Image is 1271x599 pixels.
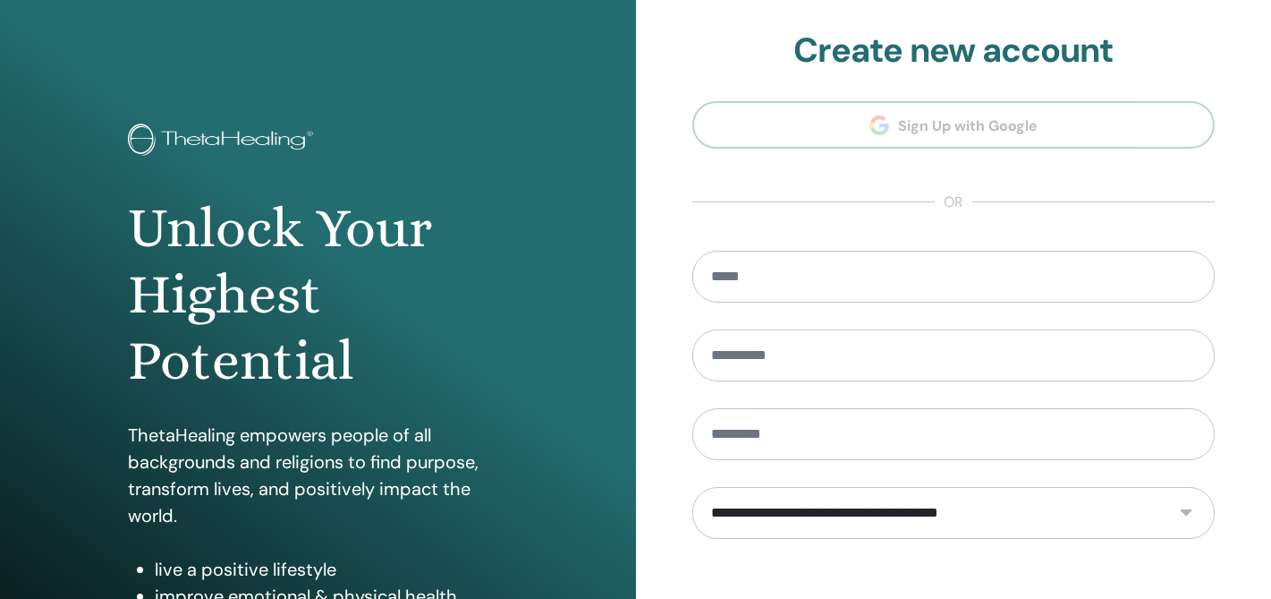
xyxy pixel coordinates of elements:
li: live a positive lifestyle [155,556,507,583]
p: ThetaHealing empowers people of all backgrounds and religions to find purpose, transform lives, a... [128,422,507,529]
h2: Create new account [692,30,1216,72]
span: or [935,192,972,213]
h1: Unlock Your Highest Potential [128,195,507,395]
